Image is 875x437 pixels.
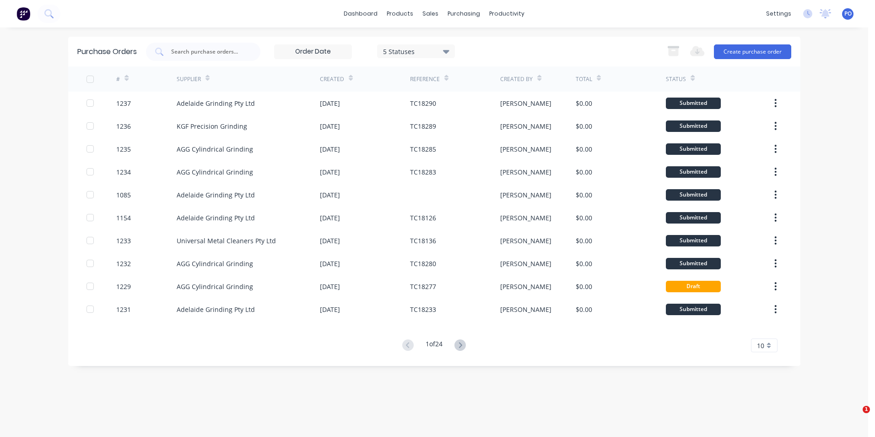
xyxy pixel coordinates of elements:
[177,144,253,154] div: AGG Cylindrical Grinding
[320,282,340,291] div: [DATE]
[844,406,866,428] iframe: Intercom live chat
[275,45,351,59] input: Order Date
[116,75,120,83] div: #
[116,305,131,314] div: 1231
[576,75,592,83] div: Total
[320,190,340,200] div: [DATE]
[116,190,131,200] div: 1085
[762,7,796,21] div: settings
[500,305,551,314] div: [PERSON_NAME]
[576,236,592,246] div: $0.00
[500,236,551,246] div: [PERSON_NAME]
[410,167,436,177] div: TC18283
[410,98,436,108] div: TC18290
[426,339,443,352] div: 1 of 24
[666,281,721,292] div: Draft
[844,10,852,18] span: PO
[443,7,485,21] div: purchasing
[418,7,443,21] div: sales
[116,121,131,131] div: 1236
[320,75,344,83] div: Created
[177,121,247,131] div: KGF Precision Grinding
[410,259,436,268] div: TC18280
[116,98,131,108] div: 1237
[666,75,686,83] div: Status
[320,98,340,108] div: [DATE]
[77,46,137,57] div: Purchase Orders
[500,121,551,131] div: [PERSON_NAME]
[666,98,721,109] div: Submitted
[576,167,592,177] div: $0.00
[116,259,131,268] div: 1232
[320,121,340,131] div: [DATE]
[177,236,276,246] div: Universal Metal Cleaners Pty Ltd
[410,144,436,154] div: TC18285
[382,7,418,21] div: products
[500,282,551,291] div: [PERSON_NAME]
[863,406,870,413] span: 1
[320,259,340,268] div: [DATE]
[500,190,551,200] div: [PERSON_NAME]
[500,98,551,108] div: [PERSON_NAME]
[500,213,551,223] div: [PERSON_NAME]
[177,259,253,268] div: AGG Cylindrical Grinding
[666,189,721,201] div: Submitted
[177,75,201,83] div: Supplier
[757,341,764,350] span: 10
[666,258,721,269] div: Submitted
[177,282,253,291] div: AGG Cylindrical Grinding
[500,259,551,268] div: [PERSON_NAME]
[383,46,448,56] div: 5 Statuses
[16,7,30,21] img: Factory
[116,213,131,223] div: 1154
[116,282,131,291] div: 1229
[485,7,529,21] div: productivity
[177,190,255,200] div: Adelaide Grinding Pty Ltd
[666,143,721,155] div: Submitted
[666,120,721,132] div: Submitted
[576,259,592,268] div: $0.00
[576,282,592,291] div: $0.00
[666,212,721,224] div: Submitted
[410,213,436,223] div: TC18126
[320,236,340,246] div: [DATE]
[177,213,255,223] div: Adelaide Grinding Pty Ltd
[410,282,436,291] div: TC18277
[576,305,592,314] div: $0.00
[500,75,533,83] div: Created By
[576,98,592,108] div: $0.00
[410,121,436,131] div: TC18289
[320,213,340,223] div: [DATE]
[410,305,436,314] div: TC18233
[177,305,255,314] div: Adelaide Grinding Pty Ltd
[116,167,131,177] div: 1234
[666,166,721,178] div: Submitted
[320,167,340,177] div: [DATE]
[500,144,551,154] div: [PERSON_NAME]
[714,44,791,59] button: Create purchase order
[170,47,246,56] input: Search purchase orders...
[320,144,340,154] div: [DATE]
[666,304,721,315] div: Submitted
[177,98,255,108] div: Adelaide Grinding Pty Ltd
[666,235,721,246] div: Submitted
[500,167,551,177] div: [PERSON_NAME]
[320,305,340,314] div: [DATE]
[576,190,592,200] div: $0.00
[410,75,440,83] div: Reference
[339,7,382,21] a: dashboard
[576,121,592,131] div: $0.00
[177,167,253,177] div: AGG Cylindrical Grinding
[116,236,131,246] div: 1233
[576,213,592,223] div: $0.00
[410,236,436,246] div: TC18136
[576,144,592,154] div: $0.00
[116,144,131,154] div: 1235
